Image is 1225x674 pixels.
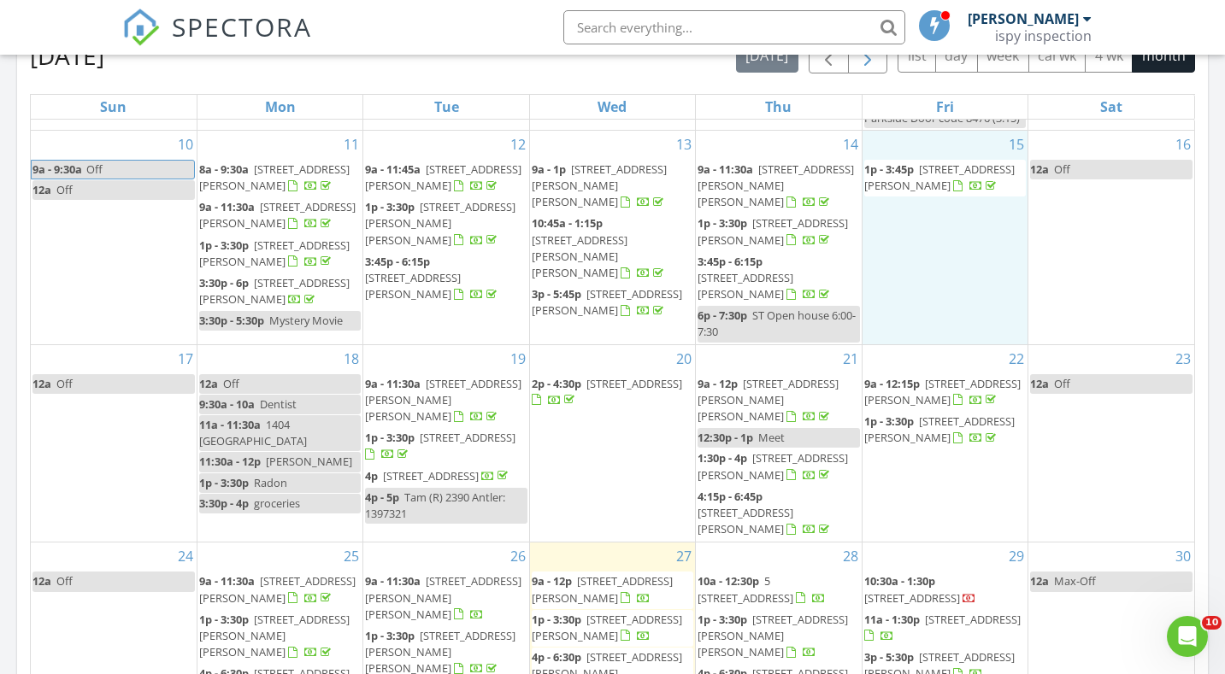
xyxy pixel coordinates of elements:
[199,495,249,511] span: 3:30p - 4p
[935,39,978,73] button: day
[56,182,73,197] span: Off
[56,376,73,391] span: Off
[1054,573,1096,589] span: Max-Off
[698,161,753,177] span: 9a - 11:30a
[197,344,362,542] td: Go to August 18, 2025
[532,215,603,231] span: 10:45a - 1:15p
[1054,161,1070,177] span: Off
[365,489,505,521] span: Tam (R) 2390 Antler: 1397321
[1028,39,1087,73] button: cal wk
[532,571,693,608] a: 9a - 12p [STREET_ADDRESS][PERSON_NAME]
[365,573,421,589] span: 9a - 11:30a
[532,161,667,209] a: 9a - 1p [STREET_ADDRESS][PERSON_NAME][PERSON_NAME]
[365,489,399,505] span: 4p - 5p
[532,284,693,321] a: 3p - 5:45p [STREET_ADDRESS][PERSON_NAME]
[698,308,856,339] span: ST Open house 6:00-7:30
[56,573,73,589] span: Off
[532,573,572,589] span: 9a - 12p
[199,199,356,231] span: [STREET_ADDRESS][PERSON_NAME]
[862,344,1028,542] td: Go to August 22, 2025
[563,10,905,44] input: Search everything...
[507,131,529,158] a: Go to August 12, 2025
[363,130,529,344] td: Go to August 12, 2025
[122,9,160,46] img: The Best Home Inspection Software - Spectora
[365,270,461,302] span: [STREET_ADDRESS][PERSON_NAME]
[260,396,297,412] span: Dentist
[365,466,527,487] a: 4p [STREET_ADDRESS]
[199,573,356,605] span: [STREET_ADDRESS][PERSON_NAME]
[698,489,763,504] span: 4:15p - 6:45p
[698,270,793,302] span: [STREET_ADDRESS][PERSON_NAME]
[1028,130,1194,344] td: Go to August 16, 2025
[340,542,362,570] a: Go to August 25, 2025
[864,590,960,606] span: [STREET_ADDRESS]
[698,214,859,250] a: 1p - 3:30p [STREET_ADDRESS][PERSON_NAME]
[97,95,130,119] a: Sunday
[862,130,1028,344] td: Go to August 15, 2025
[532,573,673,605] a: 9a - 12p [STREET_ADDRESS][PERSON_NAME]
[529,130,695,344] td: Go to August 13, 2025
[32,573,51,589] span: 12a
[848,38,888,73] button: Next month
[365,254,430,269] span: 3:45p - 6:15p
[172,9,312,44] span: SPECTORA
[420,430,515,445] span: [STREET_ADDRESS]
[698,612,848,659] a: 1p - 3:30p [STREET_ADDRESS][PERSON_NAME][PERSON_NAME]
[199,237,249,253] span: 1p - 3:30p
[199,160,361,196] a: 8a - 9:30a [STREET_ADDRESS][PERSON_NAME]
[698,376,839,424] a: 9a - 12p [STREET_ADDRESS][PERSON_NAME][PERSON_NAME]
[340,345,362,372] a: Go to August 18, 2025
[594,95,630,119] a: Wednesday
[736,39,798,73] button: [DATE]
[199,612,350,659] span: [STREET_ADDRESS][PERSON_NAME][PERSON_NAME]
[199,236,361,273] a: 1p - 3:30p [STREET_ADDRESS][PERSON_NAME]
[365,376,421,391] span: 9a - 11:30a
[365,430,415,445] span: 1p - 3:30p
[673,131,695,158] a: Go to August 13, 2025
[199,197,361,234] a: 9a - 11:30a [STREET_ADDRESS][PERSON_NAME]
[199,612,350,659] a: 1p - 3:30p [STREET_ADDRESS][PERSON_NAME][PERSON_NAME]
[365,374,527,428] a: 9a - 11:30a [STREET_ADDRESS][PERSON_NAME][PERSON_NAME]
[174,345,197,372] a: Go to August 17, 2025
[698,450,848,482] span: [STREET_ADDRESS][PERSON_NAME]
[199,612,249,627] span: 1p - 3:30p
[1172,542,1194,570] a: Go to August 30, 2025
[532,286,682,318] span: [STREET_ADDRESS][PERSON_NAME]
[586,376,682,391] span: [STREET_ADDRESS]
[698,215,848,247] span: [STREET_ADDRESS][PERSON_NAME]
[864,376,920,391] span: 9a - 12:15p
[1028,344,1194,542] td: Go to August 23, 2025
[698,254,763,269] span: 3:45p - 6:15p
[365,252,527,306] a: 3:45p - 6:15p [STREET_ADDRESS][PERSON_NAME]
[532,610,693,647] a: 1p - 3:30p [STREET_ADDRESS][PERSON_NAME]
[968,10,1079,27] div: [PERSON_NAME]
[698,610,859,664] a: 1p - 3:30p [STREET_ADDRESS][PERSON_NAME][PERSON_NAME]
[532,286,581,302] span: 3p - 5:45p
[698,430,753,445] span: 12:30p - 1p
[365,199,515,247] a: 1p - 3:30p [STREET_ADDRESS][PERSON_NAME][PERSON_NAME]
[532,214,693,284] a: 10:45a - 1:15p [STREET_ADDRESS][PERSON_NAME][PERSON_NAME]
[1132,39,1195,73] button: month
[254,495,300,511] span: groceries
[1097,95,1126,119] a: Saturday
[199,237,350,269] a: 1p - 3:30p [STREET_ADDRESS][PERSON_NAME]
[199,610,361,664] a: 1p - 3:30p [STREET_ADDRESS][PERSON_NAME][PERSON_NAME]
[864,376,1021,407] span: [STREET_ADDRESS][PERSON_NAME]
[864,161,1015,193] a: 1p - 3:45p [STREET_ADDRESS][PERSON_NAME]
[698,160,859,214] a: 9a - 11:30a [STREET_ADDRESS][PERSON_NAME][PERSON_NAME]
[1172,345,1194,372] a: Go to August 23, 2025
[365,571,527,625] a: 9a - 11:30a [STREET_ADDRESS][PERSON_NAME][PERSON_NAME]
[199,376,218,391] span: 12a
[32,376,51,391] span: 12a
[1005,131,1028,158] a: Go to August 15, 2025
[864,412,1026,448] a: 1p - 3:30p [STREET_ADDRESS][PERSON_NAME]
[199,417,307,448] span: 1404 [GEOGRAPHIC_DATA]
[199,454,261,469] span: 11:30a - 12p
[365,468,378,484] span: 4p
[698,252,859,306] a: 3:45p - 6:15p [STREET_ADDRESS][PERSON_NAME]
[673,345,695,372] a: Go to August 20, 2025
[365,197,527,251] a: 1p - 3:30p [STREET_ADDRESS][PERSON_NAME][PERSON_NAME]
[365,254,500,302] a: 3:45p - 6:15p [STREET_ADDRESS][PERSON_NAME]
[266,454,352,469] span: [PERSON_NAME]
[698,215,848,247] a: 1p - 3:30p [STREET_ADDRESS][PERSON_NAME]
